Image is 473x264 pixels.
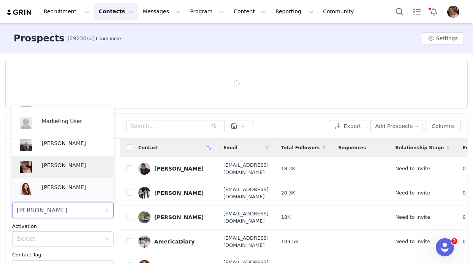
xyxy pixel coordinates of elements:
p: [PERSON_NAME] [42,161,106,169]
span: Email [223,144,237,151]
a: [PERSON_NAME] [138,163,211,175]
i: icon: down [105,237,109,242]
span: Need to Invite [395,165,430,172]
button: Add Prospects [370,120,423,132]
img: 4bc9dd28-4013-41fa-aeb3-8bdb0677ab54.jpg [20,161,32,173]
button: Search [391,3,408,20]
a: AmericaDiary [138,236,211,248]
button: Recruitment [39,3,94,20]
i: icon: search [211,123,217,129]
span: 18K [281,213,291,221]
span: Need to Invite [395,238,430,245]
p: [PERSON_NAME] [42,183,106,191]
input: Search... [126,120,221,132]
img: 8a348aec-d943-493f-8f79-c2083a6b7c36.jpg [138,187,150,199]
span: Need to Invite [395,189,430,197]
div: [PERSON_NAME] [154,214,204,220]
img: 3a81e7dd-2763-43cb-b835-f4e8b5551fbf.jpg [20,183,32,195]
div: [PERSON_NAME] [154,190,204,196]
span: 2 [451,238,457,244]
button: Profile [443,6,467,18]
p: [PERSON_NAME] [42,139,106,147]
img: 6ac8648c-f01d-4735-85bb-f9a0332adab3.jpg [138,236,150,248]
button: Reporting [271,3,318,20]
span: Sequences [338,144,366,151]
div: Tooltip anchor [94,35,122,43]
button: Contacts [94,3,138,20]
a: Community [318,3,362,20]
span: 109.5K [281,238,299,245]
span: Total Followers [281,144,320,151]
span: [EMAIL_ADDRESS][DOMAIN_NAME] [223,210,269,225]
p: Marketing User [42,117,106,125]
span: [EMAIL_ADDRESS][DOMAIN_NAME] [223,234,269,249]
img: 95cbd3d1-fbcc-49f3-bd8f-74b2689ed902.jpg [20,139,32,151]
span: 20.3K [281,189,295,197]
span: (29230/∞) [68,35,95,43]
div: Contact Tag [12,251,114,259]
img: 35cbb647-37e9-4ad6-8790-5a2f2e3ad7d5--s.jpg [138,163,150,175]
button: Notifications [426,3,442,20]
span: [EMAIL_ADDRESS][DOMAIN_NAME] [223,161,269,176]
button: Program [185,3,229,20]
div: Select [17,235,102,243]
div: Alexis Bignotti [17,203,67,218]
button: Export [329,120,367,132]
button: Content [229,3,271,20]
img: a4afcaf7-c6f9-45c8-a5af-4d13e7b27b12.jpg [138,211,150,223]
span: Need to Invite [395,213,430,221]
div: [PERSON_NAME] [154,166,204,172]
button: Columns [426,120,461,132]
span: Relationship Stage [395,144,444,151]
button: Settings [422,32,464,44]
h3: Prospects [14,32,65,45]
button: Messages [138,3,185,20]
img: grin logo [6,9,33,16]
img: placeholder-profile.jpg [20,117,32,129]
a: [PERSON_NAME] [138,187,211,199]
div: AmericaDiary [154,239,195,245]
img: 4bc9dd28-4013-41fa-aeb3-8bdb0677ab54.jpg [447,6,459,18]
iframe: Intercom live chat [436,238,454,256]
a: [PERSON_NAME] [138,211,211,223]
a: Tasks [408,3,425,20]
div: Activation [12,223,114,230]
span: [EMAIL_ADDRESS][DOMAIN_NAME] [223,186,269,201]
span: Contact [138,144,158,151]
span: 18.3K [281,165,295,172]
